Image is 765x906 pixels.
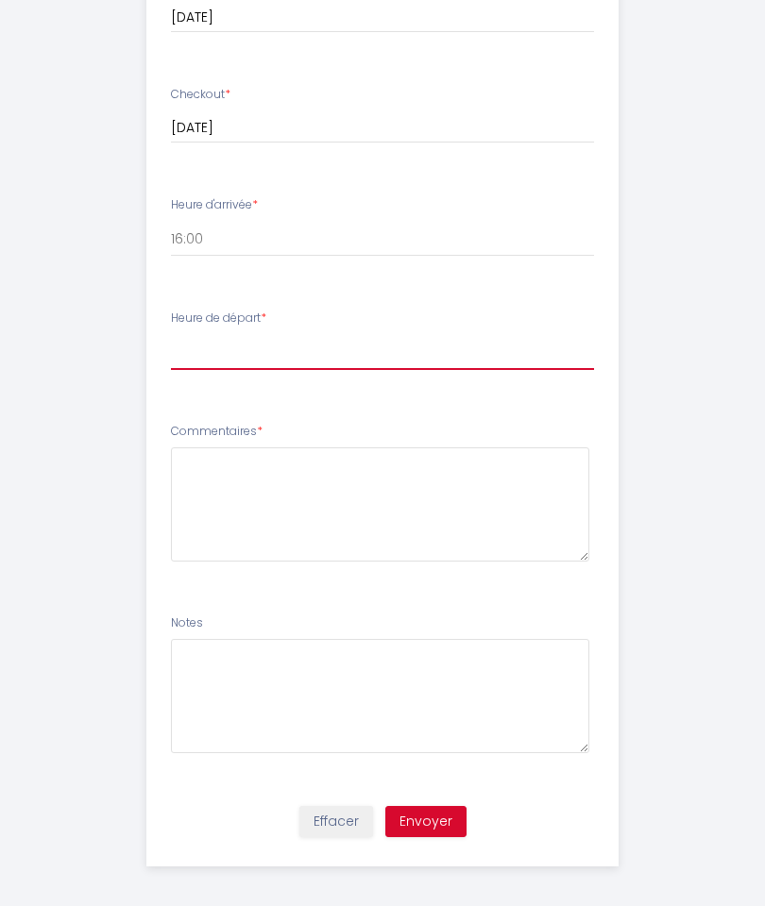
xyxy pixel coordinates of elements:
label: Checkout [171,86,230,104]
label: Heure de départ [171,310,266,327]
button: Envoyer [385,806,467,838]
label: Commentaires [171,423,263,441]
button: Effacer [299,806,373,838]
label: Heure d'arrivée [171,196,258,214]
label: Notes [171,614,203,632]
